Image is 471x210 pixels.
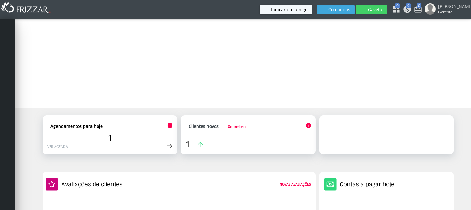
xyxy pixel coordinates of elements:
img: Ícone de seta para a cima [198,142,203,147]
a: Ver agenda [47,145,68,149]
img: Ícone de seta para a direita [167,143,172,149]
span: [PERSON_NAME] [438,3,466,9]
img: Ícone de informação [167,123,172,128]
a: [PERSON_NAME] Gerente [425,3,468,16]
button: Indicar um amigo [260,5,312,14]
a: 0 [414,5,420,15]
span: 0 [395,3,400,8]
span: Gerente [438,9,466,15]
span: Gaveta [367,7,383,12]
h2: Contas a pagar hoje [340,181,395,188]
img: Ícone de estrela [46,178,58,191]
button: Gaveta [356,5,387,14]
span: 0 [406,3,411,8]
span: 1 [185,139,190,150]
a: 0 [392,5,398,15]
h2: Avaliações de clientes [61,181,123,188]
span: Indicar um amigo [271,7,307,12]
button: Comandas [317,5,355,14]
strong: Clientes novos [189,123,219,129]
img: Ícone de um cofre [324,178,337,191]
a: 0 [403,5,409,15]
span: Setembro [228,124,246,129]
span: 0 [417,3,421,8]
span: Comandas [328,7,350,12]
a: 1 [185,139,203,150]
a: Clientes novosSetembro [189,123,246,129]
span: 1 [108,132,112,143]
strong: Agendamentos para hoje [50,123,103,129]
strong: Novas avaliações [280,182,311,187]
img: Ícone de informação [306,123,311,128]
